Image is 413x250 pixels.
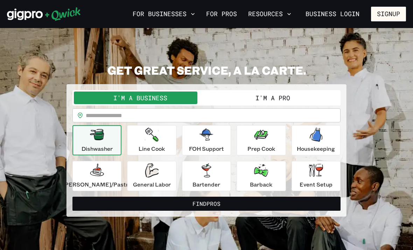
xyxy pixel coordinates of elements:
button: Barback [237,161,286,191]
p: FOH Support [189,144,224,153]
p: Housekeeping [297,144,335,153]
p: Prep Cook [247,144,275,153]
button: I'm a Pro [206,92,339,104]
button: General Labor [127,161,176,191]
p: Dishwasher [82,144,113,153]
a: Business Login [300,7,365,21]
p: [PERSON_NAME]/Pastry [63,180,131,189]
button: Signup [371,7,406,21]
button: Bartender [182,161,231,191]
button: Line Cook [127,125,176,155]
button: Resources [245,8,294,20]
button: FindPros [72,197,341,211]
button: Prep Cook [237,125,286,155]
p: Line Cook [139,144,165,153]
button: FOH Support [182,125,231,155]
p: Bartender [192,180,220,189]
button: Housekeeping [292,125,341,155]
button: I'm a Business [74,92,206,104]
p: General Labor [133,180,171,189]
button: Dishwasher [72,125,121,155]
h2: GET GREAT SERVICE, A LA CARTE. [66,63,346,77]
button: For Businesses [130,8,198,20]
button: [PERSON_NAME]/Pastry [72,161,121,191]
button: Event Setup [292,161,341,191]
a: For Pros [203,8,240,20]
p: Event Setup [300,180,332,189]
p: Barback [250,180,272,189]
